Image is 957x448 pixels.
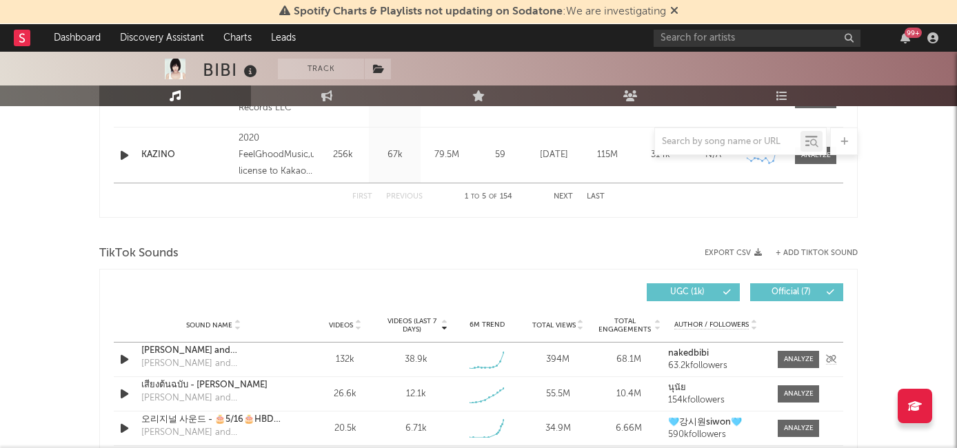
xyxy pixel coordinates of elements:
strong: nakedbibi [668,349,709,358]
a: KAZINO [141,148,232,162]
div: 12.1k [406,387,426,401]
input: Search by song name or URL [655,136,800,147]
button: Official(7) [750,283,843,301]
button: Previous [386,193,423,201]
div: 20.5k [313,422,377,436]
button: Last [587,193,605,201]
div: 10.4M [597,387,661,401]
div: [PERSON_NAME] and [PERSON_NAME] [141,357,285,371]
input: Search for artists [654,30,860,47]
div: 314k [637,148,683,162]
span: Spotify Charts & Playlists not updating on Sodatone [294,6,563,17]
span: Dismiss [670,6,678,17]
span: Author / Followers [674,320,749,329]
div: 63.2k followers [668,361,764,371]
button: Export CSV [705,249,762,257]
div: 38.9k [405,353,427,367]
span: TikTok Sounds [99,245,179,262]
div: 68.1M [597,353,661,367]
div: 394M [526,353,590,367]
strong: 🩵강시원siwon🩵 [668,418,742,427]
div: 2020 FeelGhoodMusic,under license to Kakao M Corp. [239,130,314,180]
button: 99+ [900,32,910,43]
div: 34.9M [526,422,590,436]
a: นุนัย [668,383,764,393]
span: UGC ( 1k ) [656,288,719,296]
div: 6.71k [405,422,427,436]
a: [PERSON_NAME] and [PERSON_NAME] [141,344,285,358]
span: to [471,194,479,200]
a: 🩵강시원siwon🩵 [668,418,764,427]
span: Sound Name [186,321,232,329]
div: 26.6k [313,387,377,401]
a: 오리지널 사운드 - 🎂5/16🎂HBD🩵강시원siwon🩵 [141,413,285,427]
span: Total Engagements [597,317,653,334]
button: + Add TikTok Sound [776,250,858,257]
span: : We are investigating [294,6,666,17]
a: Charts [214,24,261,52]
div: 1 5 154 [450,189,526,205]
div: 256k [321,148,365,162]
div: [PERSON_NAME] and [PERSON_NAME] [141,391,285,405]
button: UGC(1k) [647,283,740,301]
div: [DATE] [531,148,577,162]
span: Videos [329,321,353,329]
div: 6.66M [597,422,661,436]
div: 590k followers [668,430,764,440]
div: 154k followers [668,396,764,405]
div: 67k [372,148,417,162]
a: Discovery Assistant [110,24,214,52]
div: 99 + [905,28,922,38]
div: [PERSON_NAME] and [PERSON_NAME] [141,426,285,440]
span: Total Views [532,321,576,329]
a: nakedbibi [668,349,764,358]
div: 59 [476,148,524,162]
div: BIBI [203,59,261,81]
div: 115M [584,148,630,162]
div: 55.5M [526,387,590,401]
strong: นุนัย [668,383,686,392]
a: เสียงต้นฉบับ - [PERSON_NAME] [141,378,285,392]
div: 79.5M [424,148,469,162]
a: Dashboard [44,24,110,52]
button: Track [278,59,364,79]
span: Official ( 7 ) [759,288,823,296]
div: N/A [690,148,736,162]
button: + Add TikTok Sound [762,250,858,257]
div: 6M Trend [455,320,519,330]
span: of [489,194,497,200]
button: Next [554,193,573,201]
span: Videos (last 7 days) [384,317,440,334]
div: 132k [313,353,377,367]
button: First [352,193,372,201]
a: Leads [261,24,305,52]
